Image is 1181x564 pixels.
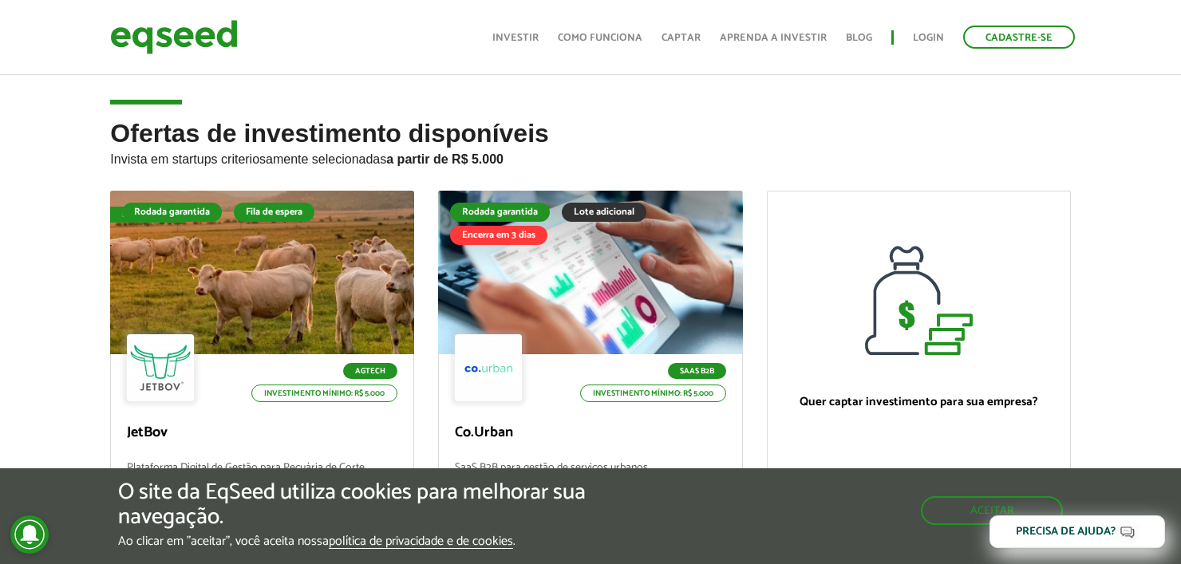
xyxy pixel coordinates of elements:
strong: a partir de R$ 5.000 [386,152,504,166]
a: política de privacidade e de cookies [329,535,513,549]
div: Rodada garantida [450,203,550,222]
a: Blog [846,33,872,43]
a: Investir [492,33,539,43]
div: Lote adicional [562,203,646,222]
img: EqSeed [110,16,238,58]
p: SaaS B2B [668,363,726,379]
a: Aprenda a investir [720,33,827,43]
p: Invista em startups criteriosamente selecionadas [110,148,1070,167]
p: SaaS B2B para gestão de serviços urbanos [455,462,725,496]
div: Fila de espera [110,207,192,223]
p: Quer captar investimento para sua empresa? [784,395,1054,409]
p: Ao clicar em "aceitar", você aceita nossa . [118,534,685,549]
a: Como funciona [558,33,642,43]
div: Rodada garantida [122,203,222,222]
p: Investimento mínimo: R$ 5.000 [251,385,397,402]
h5: O site da EqSeed utiliza cookies para melhorar sua navegação. [118,480,685,530]
p: Investimento mínimo: R$ 5.000 [580,385,726,402]
a: Cadastre-se [963,26,1075,49]
p: Plataforma Digital de Gestão para Pecuária de Corte [127,462,397,496]
div: Encerra em 3 dias [450,226,547,245]
a: Captar [662,33,701,43]
p: Agtech [343,363,397,379]
p: Co.Urban [455,424,725,442]
p: JetBov [127,424,397,442]
a: Login [913,33,944,43]
h2: Ofertas de investimento disponíveis [110,120,1070,191]
div: Fila de espera [234,203,314,222]
button: Aceitar [921,496,1063,525]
